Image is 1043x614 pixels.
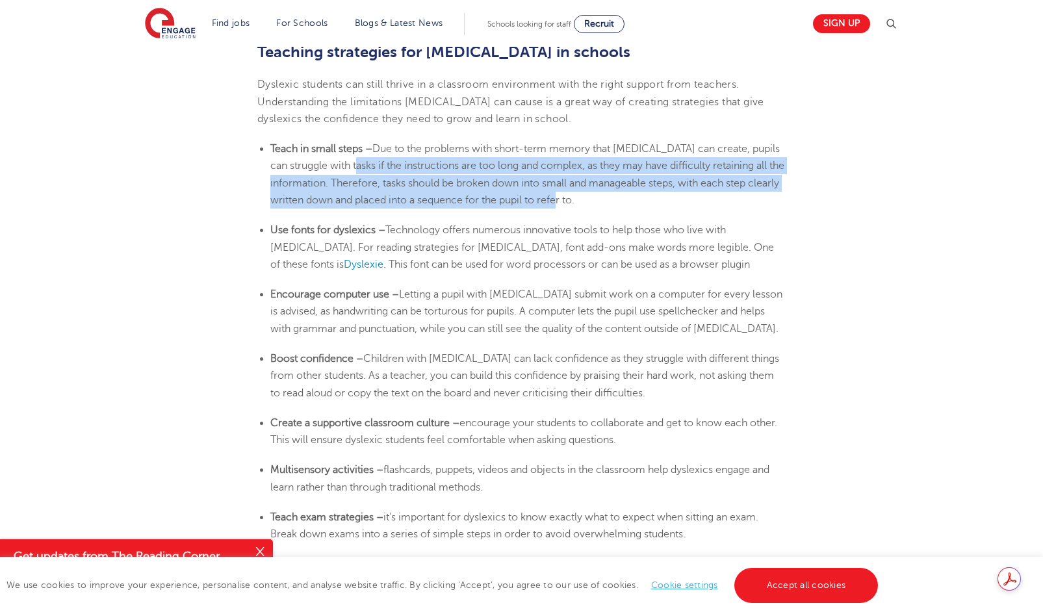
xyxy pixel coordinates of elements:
b: Create a supportive classroom culture – [270,417,459,429]
span: We use cookies to improve your experience, personalise content, and analyse website traffic. By c... [6,580,881,590]
span: flashcards, puppets, videos and objects in the classroom help dyslexics engage and learn rather t... [270,464,769,492]
span: Children with [MEDICAL_DATA] can lack confidence as they struggle with different things from othe... [270,353,779,399]
a: For Schools [276,18,328,28]
span: Schools looking for staff [487,19,571,29]
a: Accept all cookies [734,568,879,603]
b: Encourage computer use [270,288,389,300]
img: Engage Education [145,8,196,40]
span: Due to the problems with short-term memory that [MEDICAL_DATA] can create, pupils can struggle wi... [270,143,784,206]
b: Use fonts for dyslexics – [270,224,385,236]
b: Teach in small steps – [270,143,372,155]
b: Teach exam strategies – [270,511,383,523]
span: Dyslexic students can still thrive in a classroom environment with the right support from teacher... [257,79,764,125]
b: Multisensory activities – [270,464,383,476]
a: Sign up [813,14,870,33]
a: Cookie settings [651,580,718,590]
span: Technology offers numerous innovative tools to help those who live with [MEDICAL_DATA]. For readi... [270,224,774,270]
h4: Get updates from The Reading Corner [14,548,246,565]
a: Find jobs [212,18,250,28]
button: Close [247,539,273,565]
a: Recruit [574,15,625,33]
b: Teaching strategies for [MEDICAL_DATA] in schools [257,43,630,61]
span: Letting a pupil with [MEDICAL_DATA] submit work on a computer for every lesson is advised, as han... [270,288,782,335]
a: Dyslexie [344,259,383,270]
a: Blogs & Latest News [355,18,443,28]
span: encourage your students to collaborate and get to know each other. This will ensure dyslexic stud... [270,417,777,446]
b: – [392,288,399,300]
span: it’s important for dyslexics to know exactly what to expect when sitting an exam. Break down exam... [270,511,758,540]
span: Recruit [584,19,614,29]
span: . This font can be used for word processors or can be used as a browser plugin [383,259,750,270]
b: Boost confidence – [270,353,363,365]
